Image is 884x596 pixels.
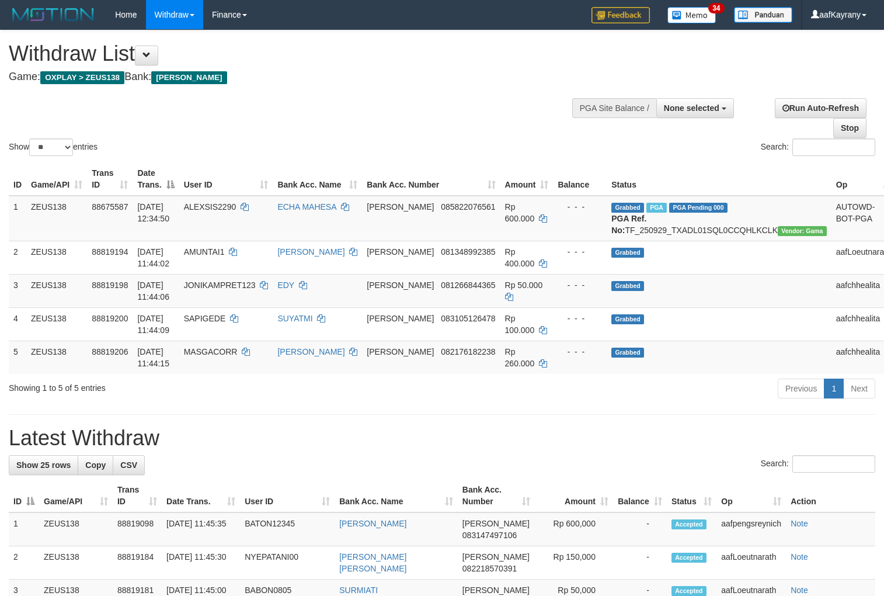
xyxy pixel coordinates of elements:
[113,546,162,580] td: 88819184
[26,241,87,274] td: ZEUS138
[92,202,128,212] span: 88675587
[137,280,169,302] span: [DATE] 11:44:06
[92,247,128,257] span: 88819194
[462,585,530,595] span: [PERSON_NAME]
[179,162,273,196] th: User ID: activate to sort column ascending
[339,552,406,573] a: [PERSON_NAME] [PERSON_NAME]
[9,6,98,23] img: MOTION_logo.png
[113,479,162,512] th: Trans ID: activate to sort column ascending
[761,455,875,473] label: Search:
[558,246,602,258] div: - - -
[26,341,87,374] td: ZEUS138
[535,479,613,512] th: Amount: activate to sort column ascending
[9,479,39,512] th: ID: activate to sort column descending
[441,314,495,323] span: Copy 083105126478 to clipboard
[184,280,256,290] span: JONIKAMPRET123
[716,546,786,580] td: aafLoeutnarath
[273,162,362,196] th: Bank Acc. Name: activate to sort column ascending
[761,138,875,156] label: Search:
[362,162,500,196] th: Bank Acc. Number: activate to sort column ascending
[646,203,667,213] span: Marked by aafpengsreynich
[277,280,294,290] a: EDY
[462,531,517,540] span: Copy 083147497106 to clipboard
[92,314,128,323] span: 88819200
[786,479,875,512] th: Action
[184,314,226,323] span: SAPIGEDE
[505,347,535,368] span: Rp 260.000
[162,512,240,546] td: [DATE] 11:45:35
[505,247,535,268] span: Rp 400.000
[9,162,26,196] th: ID
[137,347,169,368] span: [DATE] 11:44:15
[656,98,734,118] button: None selected
[162,546,240,580] td: [DATE] 11:45:30
[184,347,238,356] span: MASGACORR
[505,314,535,335] span: Rp 100.000
[553,162,607,196] th: Balance
[667,7,716,23] img: Button%20Memo.svg
[40,71,124,84] span: OXPLAY > ZEUS138
[441,202,495,212] span: Copy 085822076561 to clipboard
[607,162,831,196] th: Status
[505,280,543,290] span: Rp 50.000
[558,346,602,358] div: - - -
[367,347,434,356] span: [PERSON_NAME]
[277,202,336,212] a: ECHA MAHESA
[613,479,667,512] th: Balance: activate to sort column ascending
[441,347,495,356] span: Copy 082176182238 to clipboard
[26,274,87,307] td: ZEUS138
[9,377,360,394] div: Showing 1 to 5 of 5 entries
[671,519,706,529] span: Accepted
[775,98,866,118] a: Run Auto-Refresh
[16,460,71,470] span: Show 25 rows
[120,460,137,470] span: CSV
[335,479,458,512] th: Bank Acc. Name: activate to sort column ascending
[9,341,26,374] td: 5
[505,202,535,223] span: Rp 600.000
[708,3,724,13] span: 34
[611,203,644,213] span: Grabbed
[716,479,786,512] th: Op: activate to sort column ascending
[9,71,577,83] h4: Game: Bank:
[9,427,875,450] h1: Latest Withdraw
[671,553,706,563] span: Accepted
[277,314,312,323] a: SUYATMI
[611,281,644,291] span: Grabbed
[137,314,169,335] span: [DATE] 11:44:09
[613,512,667,546] td: -
[85,460,106,470] span: Copy
[184,247,225,257] span: AMUNTAI1
[607,196,831,241] td: TF_250929_TXADL01SQL0CCQHLKCLK
[611,348,644,358] span: Grabbed
[137,202,169,223] span: [DATE] 12:34:50
[591,7,650,23] img: Feedback.jpg
[9,512,39,546] td: 1
[277,347,344,356] a: [PERSON_NAME]
[462,519,530,528] span: [PERSON_NAME]
[716,512,786,546] td: aafpengsreynich
[9,42,577,65] h1: Withdraw List
[824,379,844,399] a: 1
[664,103,719,113] span: None selected
[39,479,113,512] th: Game/API: activate to sort column ascending
[29,138,73,156] select: Showentries
[671,586,706,596] span: Accepted
[669,203,728,213] span: PGA Pending
[339,585,378,595] a: SURMIATI
[26,307,87,341] td: ZEUS138
[558,279,602,291] div: - - -
[734,7,792,23] img: panduan.png
[184,202,236,212] span: ALEXSIS2290
[9,138,98,156] label: Show entries
[843,379,875,399] a: Next
[462,552,530,562] span: [PERSON_NAME]
[667,479,716,512] th: Status: activate to sort column ascending
[792,138,875,156] input: Search:
[791,585,808,595] a: Note
[39,512,113,546] td: ZEUS138
[92,280,128,290] span: 88819198
[778,379,824,399] a: Previous
[462,564,517,573] span: Copy 082218570391 to clipboard
[39,546,113,580] td: ZEUS138
[791,519,808,528] a: Note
